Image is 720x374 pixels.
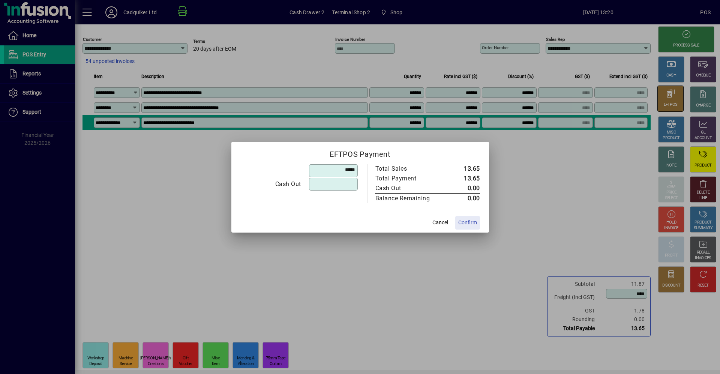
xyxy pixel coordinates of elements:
[428,216,452,230] button: Cancel
[446,174,480,183] td: 13.65
[446,193,480,203] td: 0.00
[458,219,477,227] span: Confirm
[375,164,446,174] td: Total Sales
[432,219,448,227] span: Cancel
[455,216,480,230] button: Confirm
[375,194,438,203] div: Balance Remaining
[375,174,446,183] td: Total Payment
[446,164,480,174] td: 13.65
[241,180,301,189] div: Cash Out
[375,184,438,193] div: Cash Out
[446,183,480,194] td: 0.00
[231,142,489,164] h2: EFTPOS Payment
